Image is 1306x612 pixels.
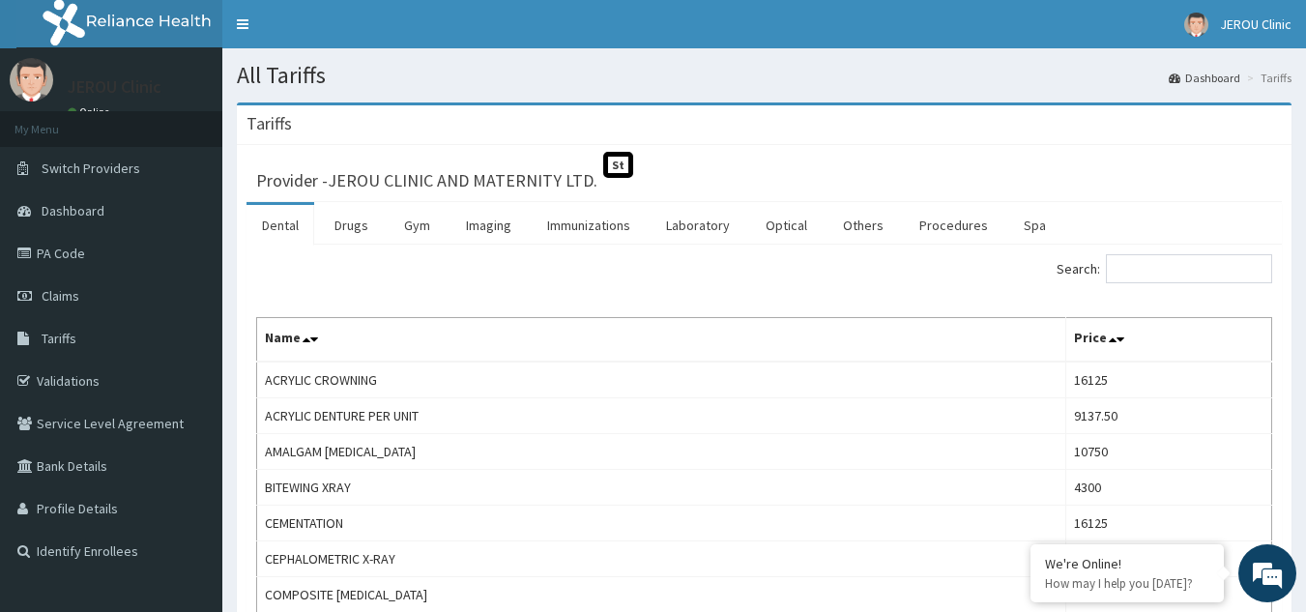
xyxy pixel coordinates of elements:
td: ACRYLIC CROWNING [257,362,1066,398]
td: AMALGAM [MEDICAL_DATA] [257,434,1066,470]
label: Search: [1057,254,1272,283]
td: CEPHALOMETRIC X-RAY [257,541,1066,577]
a: Imaging [450,205,527,246]
img: User Image [1184,13,1208,37]
td: CEMENTATION [257,506,1066,541]
a: Procedures [904,205,1003,246]
td: 16125 [1066,362,1272,398]
span: St [603,152,633,178]
li: Tariffs [1242,70,1291,86]
a: Dental [247,205,314,246]
a: Optical [750,205,823,246]
span: Dashboard [42,202,104,219]
th: Price [1066,318,1272,363]
img: User Image [10,58,53,102]
a: Drugs [319,205,384,246]
td: 9137.50 [1066,398,1272,434]
th: Name [257,318,1066,363]
a: Laboratory [651,205,745,246]
a: Spa [1008,205,1061,246]
h3: Tariffs [247,115,292,132]
a: Immunizations [532,205,646,246]
a: Dashboard [1169,70,1240,86]
a: Others [827,205,899,246]
div: We're Online! [1045,555,1209,572]
span: Claims [42,287,79,305]
h1: All Tariffs [237,63,1291,88]
input: Search: [1106,254,1272,283]
td: BITEWING XRAY [257,470,1066,506]
h3: Provider - JEROU CLINIC AND MATERNITY LTD. [256,172,597,189]
span: Switch Providers [42,160,140,177]
a: Online [68,105,114,119]
span: Tariffs [42,330,76,347]
td: 10750 [1066,434,1272,470]
p: How may I help you today? [1045,575,1209,592]
td: 16125 [1066,506,1272,541]
td: 4300 [1066,541,1272,577]
td: ACRYLIC DENTURE PER UNIT [257,398,1066,434]
td: 4300 [1066,470,1272,506]
p: JEROU Clinic [68,78,161,96]
a: Gym [389,205,446,246]
span: JEROU Clinic [1220,15,1291,33]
